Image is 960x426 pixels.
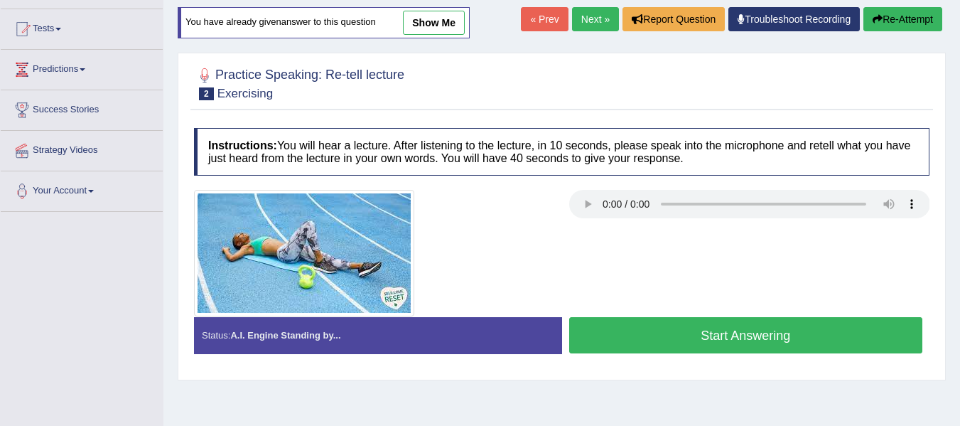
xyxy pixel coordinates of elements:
a: Strategy Videos [1,131,163,166]
span: 2 [199,87,214,100]
a: Your Account [1,171,163,207]
b: Instructions: [208,139,277,151]
a: Predictions [1,50,163,85]
div: You have already given answer to this question [178,7,470,38]
div: Status: [194,317,562,353]
a: « Prev [521,7,568,31]
h2: Practice Speaking: Re-tell lecture [194,65,404,100]
small: Exercising [217,87,273,100]
button: Re-Attempt [863,7,942,31]
a: show me [403,11,465,35]
a: Success Stories [1,90,163,126]
button: Start Answering [569,317,923,353]
strong: A.I. Engine Standing by... [230,330,340,341]
a: Troubleshoot Recording [728,7,860,31]
h4: You will hear a lecture. After listening to the lecture, in 10 seconds, please speak into the mic... [194,128,929,176]
a: Tests [1,9,163,45]
a: Next » [572,7,619,31]
button: Report Question [622,7,725,31]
